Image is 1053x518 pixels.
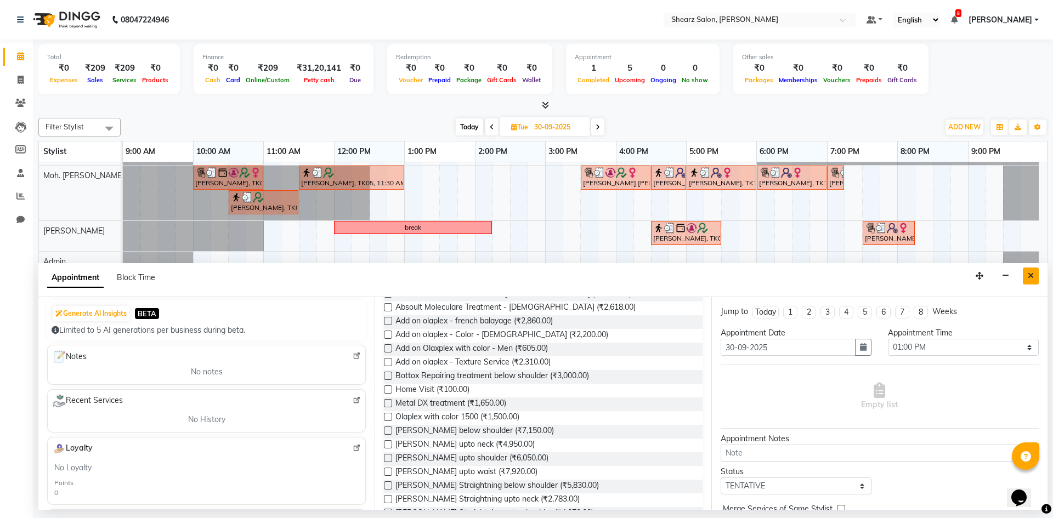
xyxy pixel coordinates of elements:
[395,301,636,315] span: Absoult Moleculare Treatment - [DEMOGRAPHIC_DATA] (₹2,618.00)
[47,62,81,75] div: ₹0
[612,76,648,84] span: Upcoming
[721,466,871,477] div: Status
[347,76,364,84] span: Due
[948,123,981,131] span: ADD NEW
[243,76,292,84] span: Online/Custom
[888,327,1039,339] div: Appointment Time
[688,167,755,188] div: [PERSON_NAME], TK14, 05:00 PM-06:00 PM, Haircut by Sr.Stylist - [DEMOGRAPHIC_DATA]
[117,272,155,282] span: Block Time
[652,167,685,188] div: [PERSON_NAME], TK14, 04:30 PM-05:00 PM, K - Fusio Scrub Scalp Ritual - [DEMOGRAPHIC_DATA]
[54,462,92,474] span: No Loyalty
[776,76,820,84] span: Memberships
[820,306,835,318] li: 3
[820,62,853,75] div: ₹0
[223,62,243,75] div: ₹0
[135,308,159,318] span: BETA
[721,327,871,339] div: Appointment Date
[395,439,535,452] span: [PERSON_NAME] upto neck (₹4,950.00)
[828,167,843,188] div: [PERSON_NAME], TK14, 07:00 PM-07:15 PM, Additional K wash - Women
[395,384,469,397] span: Home Visit (₹100.00)
[742,62,776,75] div: ₹0
[519,76,544,84] span: Wallet
[405,144,439,160] a: 1:00 PM
[652,223,720,243] div: [PERSON_NAME], TK07, 04:30 PM-05:30 PM, Women Haircut with Mr.Saantosh
[721,339,856,356] input: yyyy-mm-dd
[742,76,776,84] span: Packages
[454,76,484,84] span: Package
[191,366,223,378] span: No notes
[395,493,580,507] span: [PERSON_NAME] Straightning upto neck (₹2,783.00)
[475,144,510,160] a: 2:00 PM
[616,144,651,160] a: 4:00 PM
[395,370,589,384] span: Bottox Repairing treatment below shoulder (₹3,000.00)
[395,411,519,425] span: Olaplex with color 1500 (₹1,500.00)
[188,414,225,425] span: No History
[292,62,346,75] div: ₹31,20,141
[484,76,519,84] span: Gift Cards
[139,76,171,84] span: Products
[742,53,920,62] div: Other sales
[335,144,373,160] a: 12:00 PM
[531,119,586,135] input: 2025-09-30
[723,503,833,517] span: Merge Services of Same Stylist
[484,62,519,75] div: ₹0
[914,306,928,318] li: 8
[575,53,711,62] div: Appointment
[43,146,66,156] span: Stylist
[575,76,612,84] span: Completed
[1023,267,1039,284] button: Close
[395,452,548,466] span: [PERSON_NAME] upto shoulder (₹6,050.00)
[946,119,983,135] button: ADD NEW
[853,62,885,75] div: ₹0
[81,62,110,75] div: ₹209
[202,76,223,84] span: Cash
[687,144,721,160] a: 5:00 PM
[783,306,797,318] li: 1
[395,356,551,370] span: Add on olaplex - Texture Service (₹2,310.00)
[820,76,853,84] span: Vouchers
[395,397,506,411] span: Metal DX treatment (₹1,650.00)
[802,306,816,318] li: 2
[861,383,898,411] span: Empty list
[755,306,776,318] div: Today
[757,144,791,160] a: 6:00 PM
[955,9,961,17] span: 8
[300,167,403,188] div: [PERSON_NAME], TK05, 11:30 AM-01:00 PM, Global color men - Inoa,Haircut By Sr.Stylist - [DEMOGRAP...
[575,62,612,75] div: 1
[346,62,365,75] div: ₹0
[53,306,129,321] button: Generate AI Insights
[951,15,958,25] a: 8
[454,62,484,75] div: ₹0
[121,4,169,35] b: 08047224946
[223,76,243,84] span: Card
[47,268,104,288] span: Appointment
[885,76,920,84] span: Gift Cards
[396,62,426,75] div: ₹0
[52,325,361,336] div: Limited to 5 AI generations per business during beta.
[110,76,139,84] span: Services
[758,167,825,188] div: [PERSON_NAME], TK14, 06:00 PM-07:00 PM, Haircut by Sr.Stylist - [DEMOGRAPHIC_DATA]
[853,76,885,84] span: Prepaids
[895,306,909,318] li: 7
[264,144,303,160] a: 11:00 AM
[47,53,171,62] div: Total
[679,62,711,75] div: 0
[52,350,87,364] span: Notes
[396,76,426,84] span: Voucher
[139,62,171,75] div: ₹0
[405,223,421,232] div: break
[969,144,1003,160] a: 9:00 PM
[301,76,337,84] span: Petty cash
[876,306,891,318] li: 6
[47,76,81,84] span: Expenses
[828,144,862,160] a: 7:00 PM
[864,223,914,243] div: [PERSON_NAME], TK19, 07:30 PM-08:15 PM, Women blowdry below shoulder
[1007,474,1042,507] iframe: chat widget
[721,306,748,317] div: Jump to
[426,62,454,75] div: ₹0
[84,76,106,84] span: Sales
[110,62,139,75] div: ₹209
[194,144,233,160] a: 10:00 AM
[52,394,123,407] span: Recent Services
[648,76,679,84] span: Ongoing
